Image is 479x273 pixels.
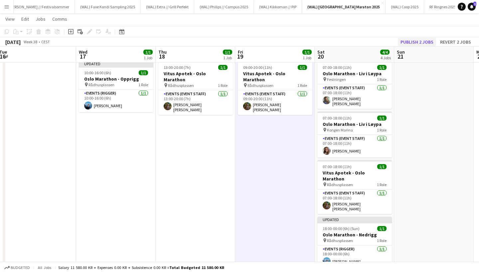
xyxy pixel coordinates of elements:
span: Sun [397,49,405,55]
span: 19 [237,53,243,60]
app-card-role: Events (Event Staff)1/113:00-20:00 (7h)[PERSON_NAME] [PERSON_NAME] [158,90,233,115]
span: Total Budgeted 11 580.00 KR [169,265,224,270]
span: Comms [52,16,67,22]
span: Rådhusplassen [327,182,353,187]
span: Edit [21,16,29,22]
span: 18:00-00:00 (6h) (Sun) [323,226,360,231]
button: Publish 2 jobs [398,38,436,46]
a: Comms [50,15,70,23]
span: 1/1 [139,70,148,75]
a: 1 [468,3,476,11]
div: 1 Job [144,55,152,60]
span: Wed [79,49,87,55]
span: Fri [238,49,243,55]
h3: Oslo Marathon - Nedrigg [317,232,392,238]
app-job-card: Updated10:00-16:00 (6h)1/1Oslo Marathon - Opprigg Rådhusplassen1 RoleEvents (Rigger)1/110:00-16:0... [79,61,153,112]
a: Edit [19,15,32,23]
app-card-role: Events (Event Staff)1/107:00-18:00 (11h)[PERSON_NAME] [PERSON_NAME] [317,84,392,109]
span: Week 38 [22,39,39,44]
span: 1/1 [377,226,387,231]
span: Sat [317,49,325,55]
span: Rådhusplassen [88,82,114,87]
span: 20 [316,53,325,60]
span: Budgeted [11,265,30,270]
button: (WAL) Extra // Grill Perfekt [141,0,194,13]
button: (WAL) [GEOGRAPHIC_DATA] Maraton 2025 [302,0,386,13]
span: 1/1 [223,50,232,55]
app-job-card: Updated18:00-00:00 (6h) (Sun)1/1Oslo Marathon - Nedrigg Rådhusplassen1 RoleEvents (Rigger)1/118:0... [317,217,392,268]
app-job-card: 13:00-20:00 (7h)1/1Vitus Apotek - Oslo Marathon Rådhusplassen1 RoleEvents (Event Staff)1/113:00-2... [158,61,233,115]
span: 07:00-18:00 (11h) [323,116,352,121]
div: 1 Job [303,55,311,60]
span: Festningen [327,77,346,82]
app-job-card: 07:00-18:00 (11h)1/1Oslo Marathon - Liv i Løypa Festningen1 RoleEvents (Event Staff)1/107:00-18:0... [317,61,392,109]
button: (WAL) Coop 2025 [386,0,424,13]
span: 1 Role [377,128,387,133]
span: Rådhusplassen [168,83,194,88]
h3: Vitus Apotek - Oslo Marathon [317,170,392,182]
span: 1 [473,2,476,6]
span: 07:00-18:00 (11h) [323,65,352,70]
span: 1 Role [377,238,387,243]
h3: Vitus Apotek - Oslo Marathon [158,71,233,83]
button: Budgeted [3,264,31,271]
span: Jobs [36,16,46,22]
h3: Oslo Marathon - Opprigg [79,76,153,82]
app-card-role: Events (Rigger)1/118:00-00:00 (6h)[PERSON_NAME] [317,245,392,268]
app-card-role: Events (Event Staff)1/109:00-20:00 (11h)[PERSON_NAME] [PERSON_NAME] [238,90,312,115]
a: Jobs [33,15,48,23]
span: Rådhusplassen [247,83,273,88]
app-job-card: 09:00-20:00 (11h)1/1Vitus Apotek - Oslo Marathon Rådhusplassen1 RoleEvents (Event Staff)1/109:00-... [238,61,312,115]
span: 13:00-20:00 (7h) [164,65,191,70]
span: Kongen Marina [327,128,353,133]
span: 18 [157,53,167,60]
span: 09:00-20:00 (11h) [243,65,272,70]
button: (WAL) Philips // Campus 2025 [194,0,254,13]
span: 1 Role [297,83,307,88]
span: All jobs [37,265,53,270]
span: View [5,16,15,22]
app-job-card: 07:00-18:00 (11h)1/1Vitus Apotek - Oslo Marathon Rådhusplassen1 RoleEvents (Event Staff)1/107:00-... [317,160,392,214]
span: 1 Role [138,82,148,87]
span: Thu [158,49,167,55]
span: 1/1 [377,116,387,121]
button: Revert 2 jobs [437,38,474,46]
span: 1/1 [377,65,387,70]
span: 1/1 [298,65,307,70]
h3: Vitus Apotek - Oslo Marathon [238,71,312,83]
h3: Oslo Marathon - Liv i Løypa [317,121,392,127]
span: 07:00-18:00 (11h) [323,164,352,169]
a: View [3,15,17,23]
span: Rådhusplassen [327,238,353,243]
button: (WAL) Faxe Kondi Sampling 2025 [75,0,141,13]
span: 1/1 [218,65,228,70]
app-card-role: Events (Event Staff)1/107:00-18:00 (11h)[PERSON_NAME] [PERSON_NAME] [317,189,392,214]
span: 1 Role [377,182,387,187]
span: 21 [396,53,405,60]
span: 17 [78,53,87,60]
div: 4 Jobs [381,55,391,60]
div: Salary 11 580.00 KR + Expenses 0.00 KR + Subsistence 0.00 KR = [58,265,224,270]
span: 4/4 [380,50,390,55]
span: 1/1 [143,50,153,55]
app-card-role: Events (Rigger)1/110:00-16:00 (6h)[PERSON_NAME] [79,90,153,112]
button: (WAL) Kikkoman // PiP [254,0,302,13]
div: [DATE] [5,39,21,45]
span: 1/1 [377,164,387,169]
div: CEST [41,39,50,44]
app-card-role: Events (Event Staff)1/107:00-18:00 (11h)[PERSON_NAME] [317,135,392,157]
app-job-card: 07:00-18:00 (11h)1/1Oslo Marathon - Liv i Løypa Kongen Marina1 RoleEvents (Event Staff)1/107:00-1... [317,112,392,157]
div: Updated [79,61,153,66]
span: 1 Role [377,77,387,82]
span: 10:00-16:00 (6h) [84,70,111,75]
h3: Oslo Marathon - Liv i Løypa [317,71,392,77]
div: Updated [317,217,392,222]
span: 1/1 [302,50,312,55]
